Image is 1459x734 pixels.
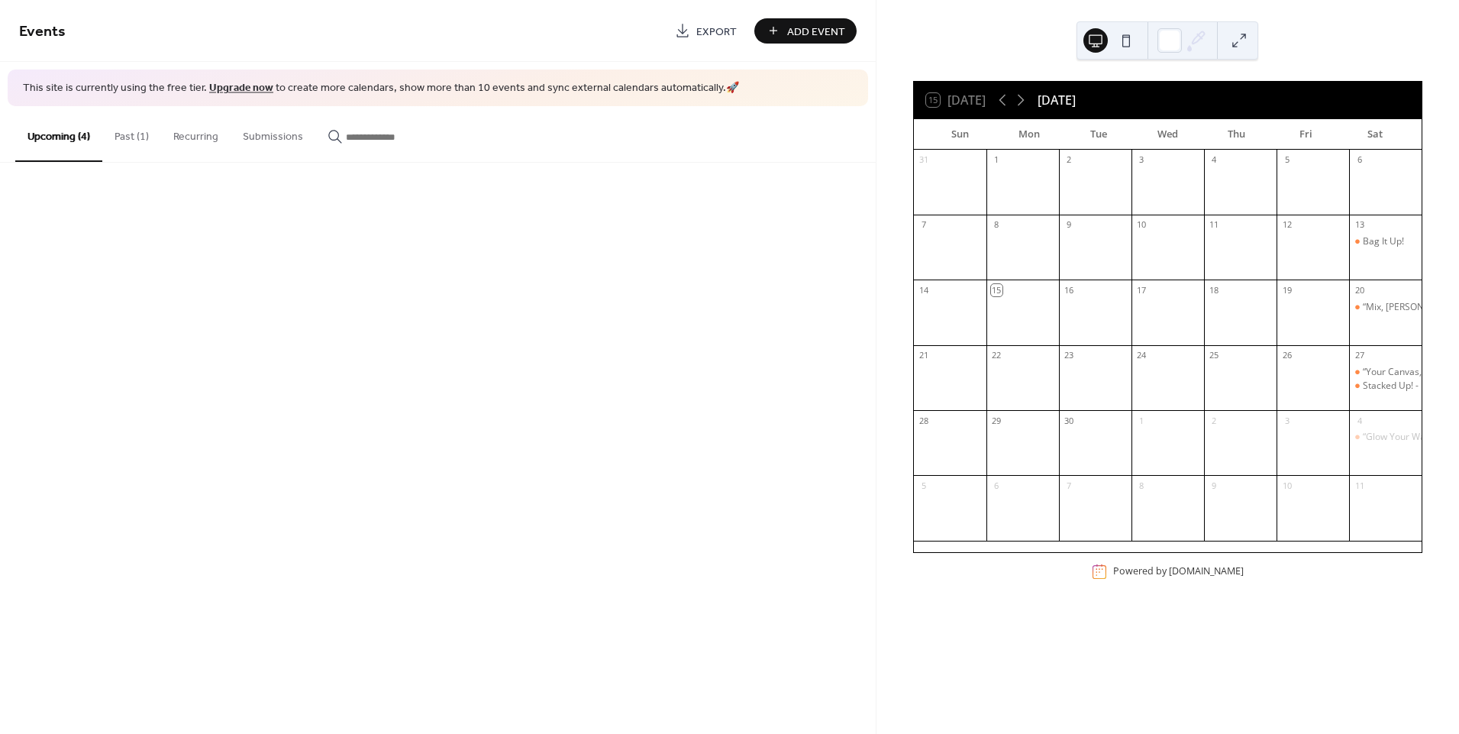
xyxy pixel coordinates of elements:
[1133,119,1202,150] div: Wed
[1354,284,1365,296] div: 20
[1064,119,1133,150] div: Tue
[15,106,102,162] button: Upcoming (4)
[754,18,857,44] button: Add Event
[23,81,739,96] span: This site is currently using the free tier. to create more calendars, show more than 10 events an...
[1281,415,1293,426] div: 3
[1209,415,1220,426] div: 2
[918,219,930,231] div: 7
[1354,415,1365,426] div: 4
[1281,284,1293,296] div: 19
[1281,350,1293,361] div: 26
[991,480,1002,491] div: 6
[1064,219,1075,231] div: 9
[1354,480,1365,491] div: 11
[1281,480,1293,491] div: 10
[696,24,737,40] span: Export
[918,350,930,361] div: 21
[1169,565,1244,578] a: [DOMAIN_NAME]
[918,415,930,426] div: 28
[991,154,1002,166] div: 1
[1349,380,1422,393] div: Stacked Up! - Level Up Your Wrist Game
[1064,284,1075,296] div: 16
[1349,301,1422,314] div: “Mix, Mash & Mâché!”
[1136,284,1148,296] div: 17
[1202,119,1271,150] div: Thu
[19,17,66,47] span: Events
[787,24,845,40] span: Add Event
[1113,565,1244,578] div: Powered by
[1349,431,1422,444] div: “Glow Your Way” - Candle Making Workshop
[918,480,930,491] div: 5
[1209,350,1220,361] div: 25
[918,284,930,296] div: 14
[1281,219,1293,231] div: 12
[231,106,315,160] button: Submissions
[1136,415,1148,426] div: 1
[1064,350,1075,361] div: 23
[1064,480,1075,491] div: 7
[991,350,1002,361] div: 22
[102,106,161,160] button: Past (1)
[1354,154,1365,166] div: 6
[1354,350,1365,361] div: 27
[1271,119,1340,150] div: Fri
[209,78,273,99] a: Upgrade now
[991,415,1002,426] div: 29
[1209,480,1220,491] div: 9
[1341,119,1409,150] div: Sat
[918,154,930,166] div: 31
[991,219,1002,231] div: 8
[1209,219,1220,231] div: 11
[1281,154,1293,166] div: 5
[926,119,995,150] div: Sun
[1136,219,1148,231] div: 10
[1064,415,1075,426] div: 30
[995,119,1064,150] div: Mon
[1136,350,1148,361] div: 24
[1363,235,1404,248] div: Bag It Up!
[161,106,231,160] button: Recurring
[1136,154,1148,166] div: 3
[991,284,1002,296] div: 15
[1064,154,1075,166] div: 2
[1209,284,1220,296] div: 18
[663,18,748,44] a: Export
[1038,91,1076,109] div: [DATE]
[1354,219,1365,231] div: 13
[1136,480,1148,491] div: 8
[1349,235,1422,248] div: Bag It Up!
[1349,366,1422,379] div: “Your Canvas, Your Vibe.”
[1209,154,1220,166] div: 4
